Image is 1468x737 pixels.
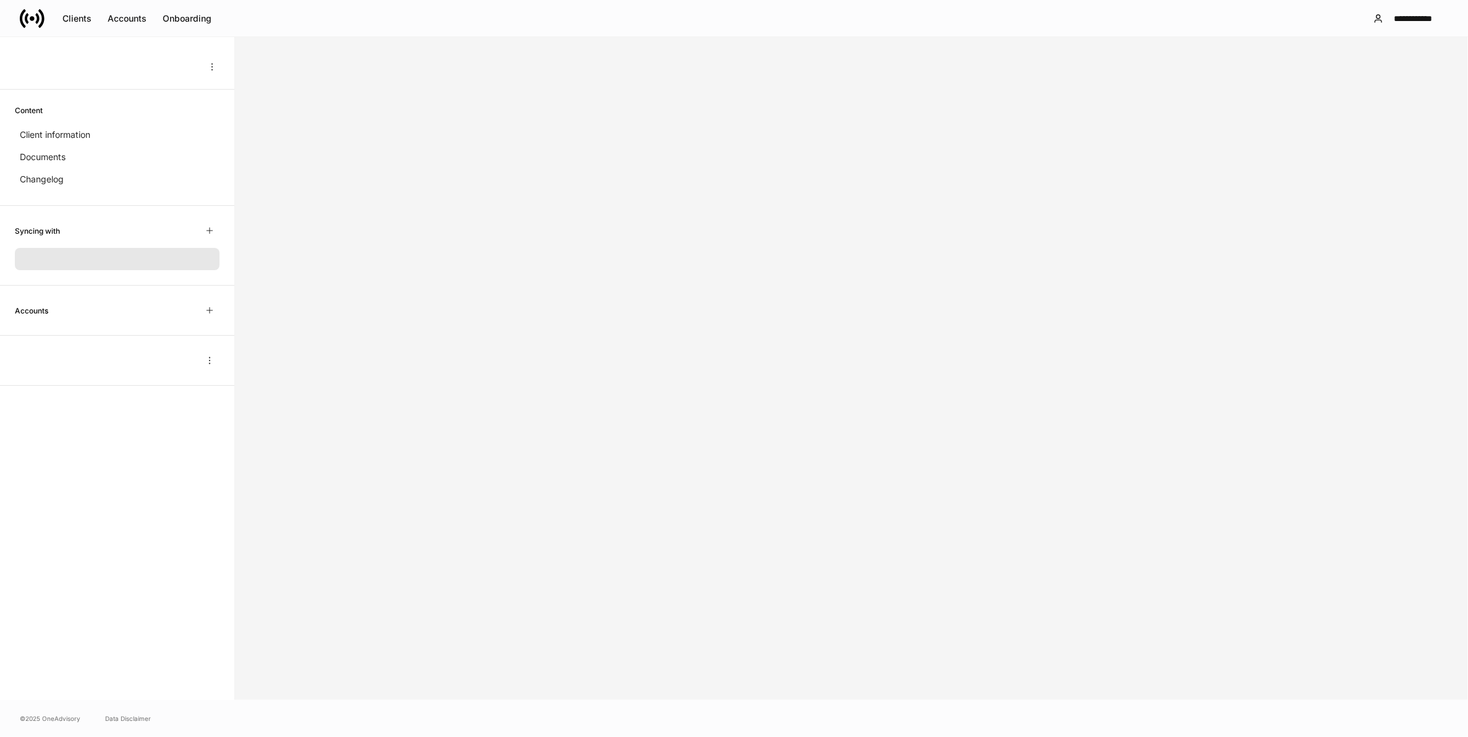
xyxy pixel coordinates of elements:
[15,305,48,317] h6: Accounts
[108,12,147,25] div: Accounts
[100,9,155,28] button: Accounts
[54,9,100,28] button: Clients
[62,12,92,25] div: Clients
[15,104,43,116] h6: Content
[15,146,220,168] a: Documents
[15,225,60,237] h6: Syncing with
[15,124,220,146] a: Client information
[155,9,220,28] button: Onboarding
[105,714,151,723] a: Data Disclaimer
[20,129,90,141] p: Client information
[15,168,220,190] a: Changelog
[20,151,66,163] p: Documents
[20,173,64,185] p: Changelog
[163,12,211,25] div: Onboarding
[20,714,80,723] span: © 2025 OneAdvisory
